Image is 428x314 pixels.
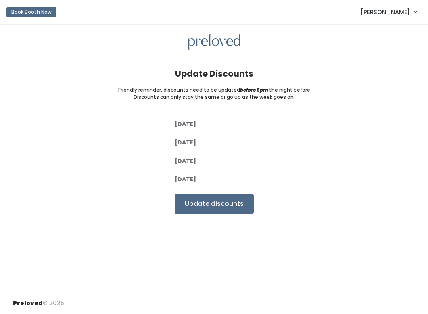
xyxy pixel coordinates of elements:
[353,3,425,21] a: [PERSON_NAME]
[175,175,196,184] label: [DATE]
[13,299,43,307] span: Preloved
[13,293,64,308] div: © 2025
[175,69,253,78] h4: Update Discounts
[118,86,310,94] small: Friendly reminder, discounts need to be updated the night before
[188,34,240,50] img: preloved logo
[361,8,410,17] span: [PERSON_NAME]
[175,157,196,165] label: [DATE]
[240,86,268,93] i: before 6pm
[134,94,295,101] small: Discounts can only stay the same or go up as the week goes on.
[175,138,196,147] label: [DATE]
[6,7,56,17] button: Book Booth Now
[175,194,254,214] input: Update discounts
[6,3,56,21] a: Book Booth Now
[175,120,196,128] label: [DATE]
